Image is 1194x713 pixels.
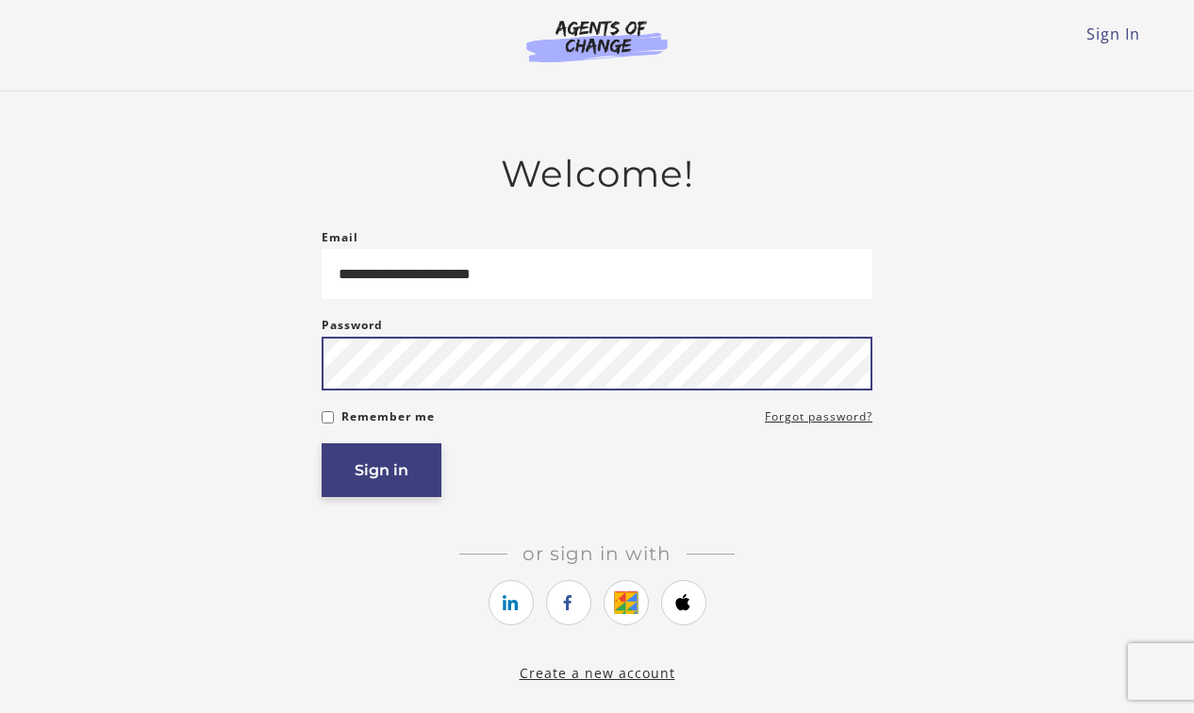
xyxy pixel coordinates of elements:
[507,542,687,565] span: Or sign in with
[604,580,649,625] a: https://courses.thinkific.com/users/auth/google?ss%5Breferral%5D=&ss%5Buser_return_to%5D=&ss%5Bvi...
[322,443,441,497] button: Sign in
[520,664,675,682] a: Create a new account
[765,406,872,428] a: Forgot password?
[341,406,435,428] label: Remember me
[546,580,591,625] a: https://courses.thinkific.com/users/auth/facebook?ss%5Breferral%5D=&ss%5Buser_return_to%5D=&ss%5B...
[489,580,534,625] a: https://courses.thinkific.com/users/auth/linkedin?ss%5Breferral%5D=&ss%5Buser_return_to%5D=&ss%5B...
[1086,24,1140,44] a: Sign In
[322,152,872,196] h2: Welcome!
[322,226,358,249] label: Email
[506,19,688,62] img: Agents of Change Logo
[322,314,383,337] label: Password
[661,580,706,625] a: https://courses.thinkific.com/users/auth/apple?ss%5Breferral%5D=&ss%5Buser_return_to%5D=&ss%5Bvis...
